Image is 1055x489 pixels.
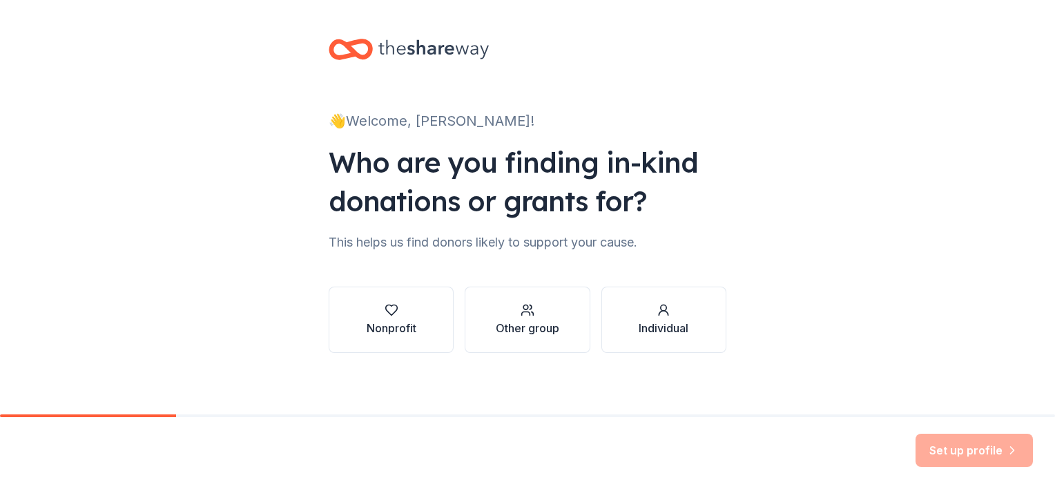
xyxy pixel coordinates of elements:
[367,320,416,336] div: Nonprofit
[465,287,590,353] button: Other group
[496,320,559,336] div: Other group
[329,143,726,220] div: Who are you finding in-kind donations or grants for?
[639,320,688,336] div: Individual
[601,287,726,353] button: Individual
[329,110,726,132] div: 👋 Welcome, [PERSON_NAME]!
[329,287,454,353] button: Nonprofit
[329,231,726,253] div: This helps us find donors likely to support your cause.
